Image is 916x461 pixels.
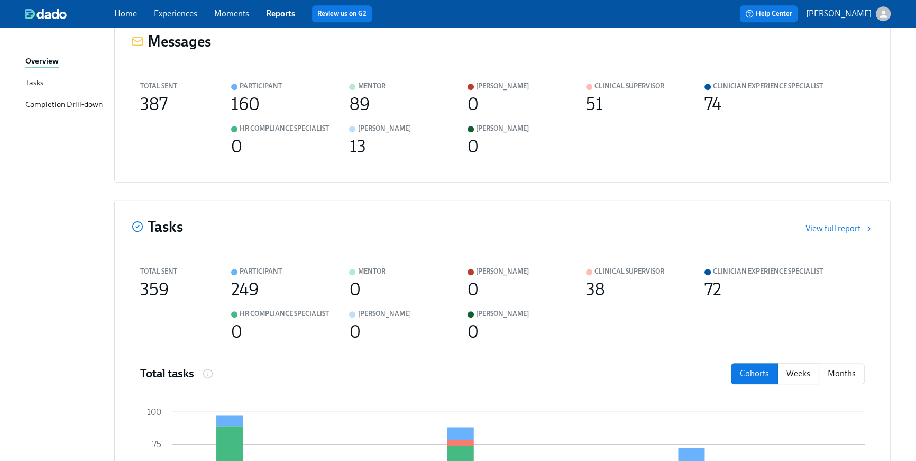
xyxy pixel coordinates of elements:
[114,8,137,19] a: Home
[140,80,177,92] div: Total sent
[594,80,664,92] div: Clinical Supervisor
[704,284,721,295] div: 72
[586,284,605,295] div: 38
[140,366,194,382] h4: Total tasks
[148,32,211,51] h3: Messages
[786,368,810,379] p: Weeks
[240,123,329,134] div: HR Compliance Specialist
[806,6,891,21] button: [PERSON_NAME]
[154,8,197,19] a: Experiences
[231,284,259,295] div: 249
[140,98,168,110] div: 387
[476,123,529,134] div: [PERSON_NAME]
[358,266,385,277] div: Mentor
[349,141,365,152] div: 13
[828,368,856,379] p: Months
[805,223,860,234] div: View full report
[240,308,329,320] div: HR Compliance Specialist
[140,284,169,295] div: 359
[240,266,282,277] div: Participant
[231,141,242,152] div: 0
[476,80,529,92] div: [PERSON_NAME]
[25,77,106,90] a: Tasks
[148,217,183,236] h3: Tasks
[358,308,410,320] div: [PERSON_NAME]
[713,80,823,92] div: Clinician Experience Specialist
[203,368,213,379] svg: The number of tasks that started in a month/week or all tasks sent to a specific cohort
[140,266,177,277] div: Total sent
[25,77,43,90] div: Tasks
[25,55,106,68] a: Overview
[240,80,282,92] div: Participant
[349,98,369,110] div: 89
[468,326,479,338] div: 0
[586,98,603,110] div: 51
[358,123,410,134] div: [PERSON_NAME]
[25,98,106,112] a: Completion Drill-down
[805,223,873,234] a: View full report
[476,266,529,277] div: [PERSON_NAME]
[777,363,819,384] button: weeks
[152,439,161,449] tspan: 75
[358,80,385,92] div: Mentor
[231,326,242,338] div: 0
[231,98,260,110] div: 160
[468,141,479,152] div: 0
[349,326,360,338] div: 0
[312,5,372,22] button: Review us on G2
[317,8,367,19] a: Review us on G2
[476,308,529,320] div: [PERSON_NAME]
[713,266,823,277] div: Clinician Experience Specialist
[349,284,360,295] div: 0
[740,368,769,379] p: Cohorts
[731,363,865,384] div: date filter
[25,55,59,68] div: Overview
[214,8,249,19] a: Moments
[468,284,479,295] div: 0
[266,8,295,19] a: Reports
[745,8,792,19] span: Help Center
[147,407,161,417] tspan: 100
[819,363,865,384] button: months
[740,5,798,22] button: Help Center
[468,98,479,110] div: 0
[25,8,67,19] img: dado
[731,363,778,384] button: cohorts
[594,266,664,277] div: Clinical Supervisor
[25,98,103,112] div: Completion Drill-down
[25,8,114,19] a: dado
[704,98,721,110] div: 74
[806,8,872,20] p: [PERSON_NAME]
